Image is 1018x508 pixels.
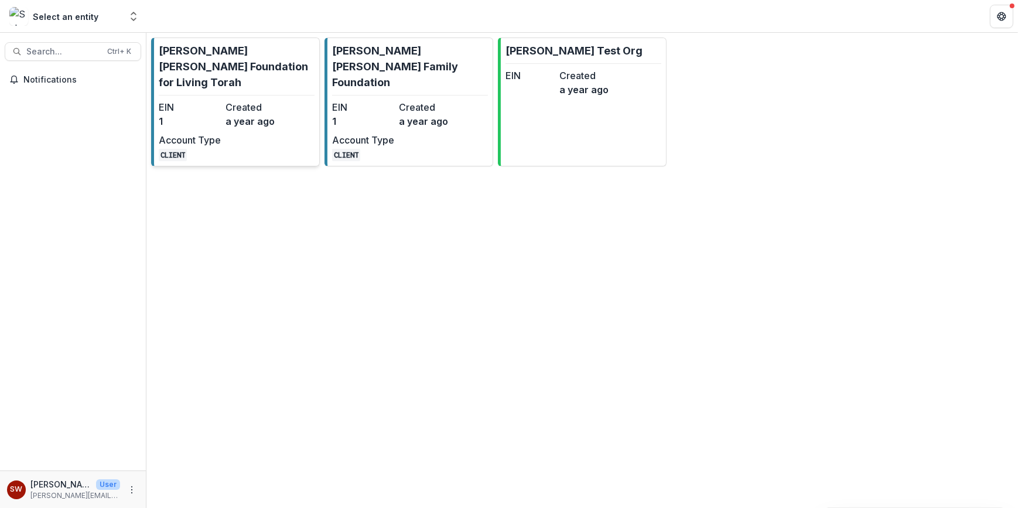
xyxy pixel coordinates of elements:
[159,114,221,128] dd: 1
[159,100,221,114] dt: EIN
[159,43,315,90] p: [PERSON_NAME] [PERSON_NAME] Foundation for Living Torah
[96,479,120,490] p: User
[990,5,1013,28] button: Get Help
[30,478,91,490] p: [PERSON_NAME]
[559,83,609,97] dd: a year ago
[9,7,28,26] img: Select an entity
[159,149,187,161] code: CLIENT
[159,133,221,147] dt: Account Type
[151,37,320,166] a: [PERSON_NAME] [PERSON_NAME] Foundation for Living TorahEIN1Createda year agoAccount TypeCLIENT
[505,43,643,59] p: [PERSON_NAME] Test Org
[332,100,394,114] dt: EIN
[332,114,394,128] dd: 1
[23,75,136,85] span: Notifications
[5,42,141,61] button: Search...
[399,114,461,128] dd: a year ago
[332,43,488,90] p: [PERSON_NAME] [PERSON_NAME] Family Foundation
[498,37,667,166] a: [PERSON_NAME] Test OrgEINCreateda year ago
[26,47,100,57] span: Search...
[332,149,360,161] code: CLIENT
[30,490,120,501] p: [PERSON_NAME][EMAIL_ADDRESS][DOMAIN_NAME]
[5,70,141,89] button: Notifications
[324,37,493,166] a: [PERSON_NAME] [PERSON_NAME] Family FoundationEIN1Createda year agoAccount TypeCLIENT
[559,69,609,83] dt: Created
[226,114,288,128] dd: a year ago
[332,133,394,147] dt: Account Type
[399,100,461,114] dt: Created
[11,486,23,493] div: Samantha Carlin Willis
[125,5,142,28] button: Open entity switcher
[105,45,134,58] div: Ctrl + K
[33,11,98,23] div: Select an entity
[505,69,555,83] dt: EIN
[125,483,139,497] button: More
[226,100,288,114] dt: Created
